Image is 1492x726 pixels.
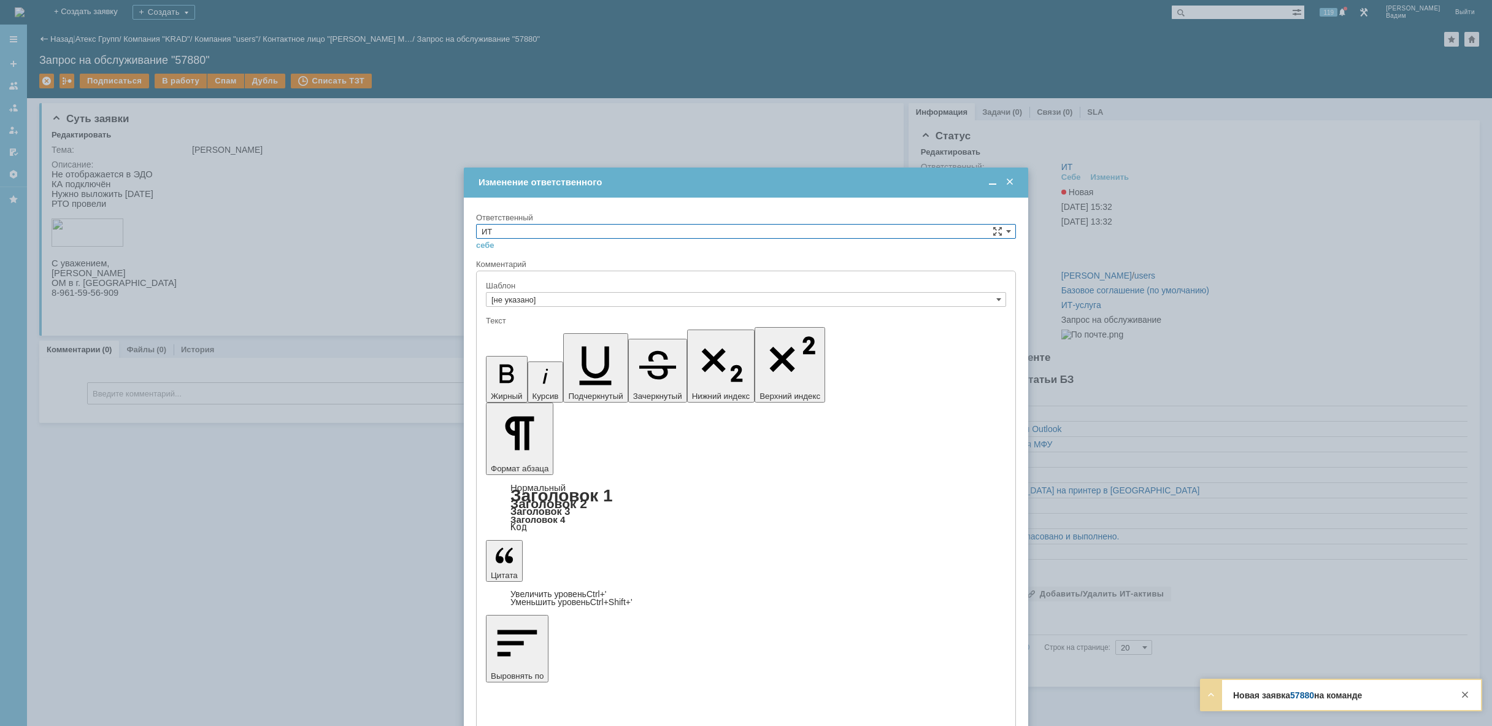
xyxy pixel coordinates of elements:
[1233,690,1362,700] strong: Новая заявка на команде
[486,484,1006,531] div: Формат абзаца
[476,259,1016,271] div: Комментарий
[1458,687,1472,702] div: Закрыть
[993,226,1002,236] span: Сложная форма
[687,330,755,403] button: Нижний индекс
[486,317,1004,325] div: Текст
[510,597,633,607] a: Decrease
[628,339,687,403] button: Зачеркнутый
[486,403,553,475] button: Формат абзаца
[476,214,1013,222] div: Ответственный
[486,540,523,582] button: Цитата
[568,392,623,401] span: Подчеркнутый
[510,514,565,525] a: Заголовок 4
[486,282,1004,290] div: Шаблон
[491,571,518,580] span: Цитата
[986,177,999,188] span: Свернуть (Ctrl + M)
[1290,690,1314,700] a: 57880
[486,590,1006,606] div: Цитата
[533,392,559,401] span: Курсив
[1204,687,1218,702] div: Развернуть
[491,464,548,473] span: Формат абзаца
[1004,177,1016,188] span: Закрыть
[491,671,544,681] span: Выровнять по
[510,482,566,493] a: Нормальный
[486,356,528,403] button: Жирный
[563,333,628,403] button: Подчеркнутый
[510,589,607,599] a: Increase
[528,361,564,403] button: Курсив
[590,597,633,607] span: Ctrl+Shift+'
[510,506,570,517] a: Заголовок 3
[510,496,587,511] a: Заголовок 2
[759,392,820,401] span: Верхний индекс
[486,615,548,682] button: Выровнять по
[633,392,682,401] span: Зачеркнутый
[479,177,1016,188] div: Изменение ответственного
[755,327,825,403] button: Верхний индекс
[586,589,607,599] span: Ctrl+'
[510,486,613,505] a: Заголовок 1
[476,241,494,250] a: себе
[491,392,523,401] span: Жирный
[510,522,527,533] a: Код
[692,392,750,401] span: Нижний индекс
